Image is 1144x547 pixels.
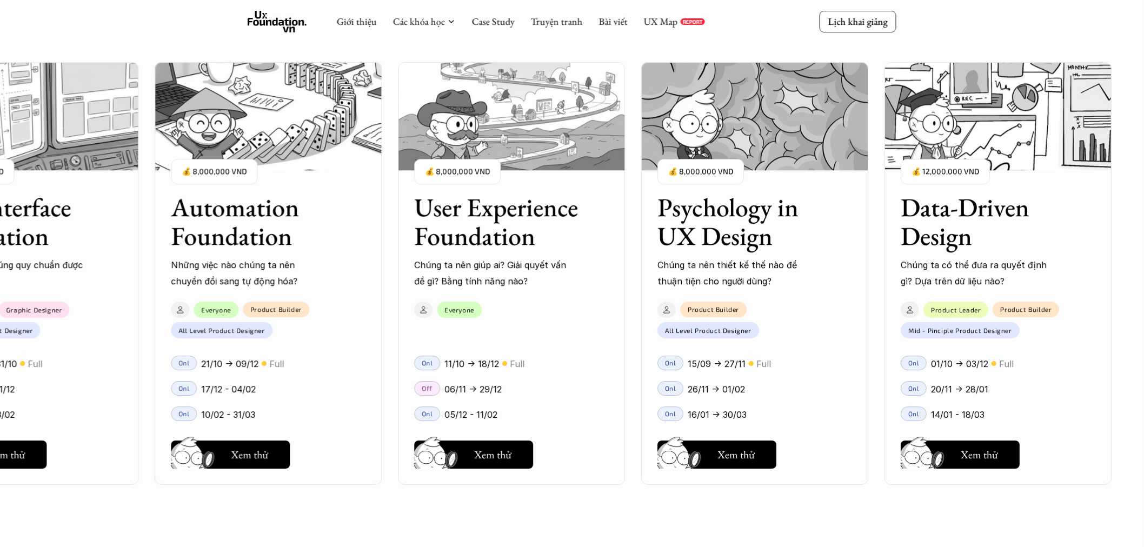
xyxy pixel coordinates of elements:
[999,356,1014,372] p: Full
[756,356,771,372] p: Full
[182,164,247,179] p: 💰 8,000,000 VND
[901,436,1020,469] a: Xem thử
[688,406,747,423] p: 16/01 -> 30/03
[901,193,1068,250] h3: Data-Driven Design
[908,410,920,417] p: Onl
[908,359,920,366] p: Onl
[414,193,582,250] h3: User Experience Foundation
[201,406,255,423] p: 10/02 - 31/03
[201,306,231,313] p: Everyone
[668,164,733,179] p: 💰 8,000,000 VND
[717,447,755,462] h5: Xem thử
[665,326,751,334] p: All Level Product Designer
[171,441,290,469] button: Xem thử
[657,441,776,469] button: Xem thử
[931,381,988,397] p: 20/11 -> 28/01
[201,356,258,372] p: 21/10 -> 09/12
[337,15,377,28] a: Giới thiệu
[393,15,445,28] a: Các khóa học
[425,164,490,179] p: 💰 8,000,000 VND
[657,257,814,290] p: Chúng ta nên thiết kế thế nào để thuận tiện cho người dùng?
[828,15,888,28] p: Lịch khai giảng
[665,359,676,366] p: Onl
[901,257,1057,290] p: Chúng ta có thể đưa ra quyết định gì? Dựa trên dữ liệu nào?
[414,257,571,290] p: Chúng ta nên giúp ai? Giải quyết vấn đề gì? Bằng tính năng nào?
[908,384,920,392] p: Onl
[510,356,524,372] p: Full
[201,381,256,397] p: 17/12 - 04/02
[748,359,754,368] p: 🟡
[502,359,507,368] p: 🟡
[444,381,502,397] p: 06/11 -> 29/12
[472,15,515,28] a: Case Study
[599,15,628,28] a: Bài viết
[178,384,190,392] p: Onl
[931,356,988,372] p: 01/10 -> 03/12
[171,257,328,290] p: Những việc nào chúng ta nên chuyển đổi sang tự động hóa?
[665,410,676,417] p: Onl
[688,356,746,372] p: 15/09 -> 27/11
[231,447,268,462] h5: Xem thử
[171,193,338,250] h3: Automation Foundation
[681,18,705,25] a: REPORT
[414,436,533,469] a: Xem thử
[250,305,302,313] p: Product Builder
[961,447,998,462] h5: Xem thử
[908,326,1012,334] p: Mid - Pinciple Product Designer
[657,193,825,250] h3: Psychology in UX Design
[422,359,433,366] p: Onl
[414,441,533,469] button: Xem thử
[931,406,985,423] p: 14/01 - 18/03
[261,359,267,368] p: 🟡
[683,18,703,25] p: REPORT
[931,306,981,313] p: Product Leader
[474,447,511,462] h5: Xem thử
[665,384,676,392] p: Onl
[688,381,745,397] p: 26/11 -> 01/02
[178,359,190,366] p: Onl
[422,410,433,417] p: Onl
[531,15,583,28] a: Truyện tranh
[444,306,474,313] p: Everyone
[444,406,497,423] p: 05/12 - 11/02
[991,359,996,368] p: 🟡
[644,15,678,28] a: UX Map
[1001,305,1052,313] p: Product Builder
[444,356,499,372] p: 11/10 -> 18/12
[688,305,739,313] p: Product Builder
[422,384,433,392] p: Off
[657,436,776,469] a: Xem thử
[171,436,290,469] a: Xem thử
[912,164,979,179] p: 💰 12,000,000 VND
[901,441,1020,469] button: Xem thử
[178,410,190,417] p: Onl
[820,11,896,32] a: Lịch khai giảng
[178,326,265,334] p: All Level Product Designer
[269,356,284,372] p: Full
